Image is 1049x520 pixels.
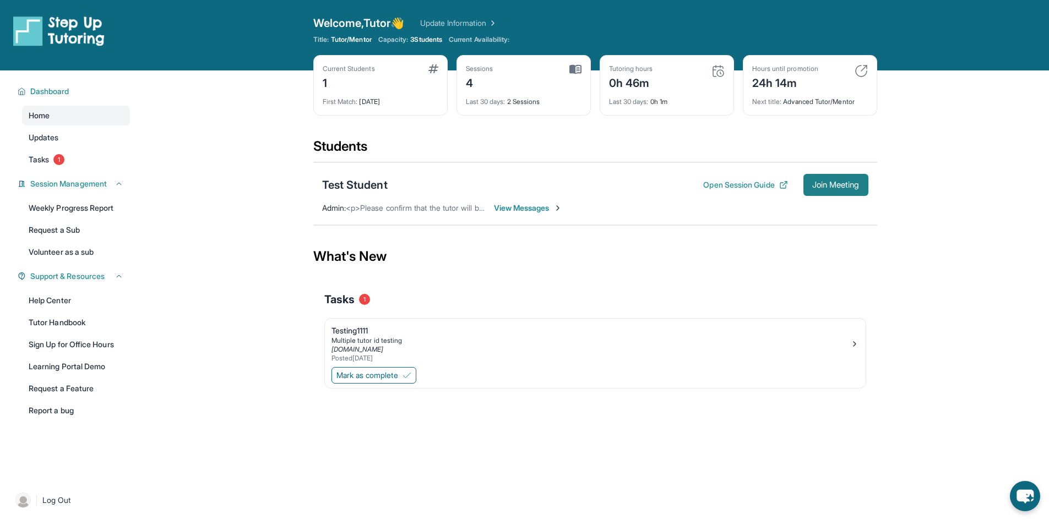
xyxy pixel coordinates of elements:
span: Tutor/Mentor [331,35,372,44]
a: Home [22,106,130,125]
span: Dashboard [30,86,69,97]
span: View Messages [494,202,563,214]
a: Request a Sub [22,220,130,240]
a: Request a Feature [22,379,130,398]
span: Title: [313,35,329,44]
a: Sign Up for Office Hours [22,335,130,354]
div: [DATE] [323,91,438,106]
span: 1 [359,294,370,305]
button: Join Meeting [803,174,868,196]
img: card [711,64,725,78]
img: card [855,64,868,78]
div: Posted [DATE] [331,354,850,363]
a: |Log Out [11,488,130,512]
a: Weekly Progress Report [22,198,130,218]
a: Testing1111Multiple tutor id testing[DOMAIN_NAME]Posted[DATE] [325,319,866,365]
div: Testing1111 [331,325,850,336]
span: Last 30 days : [609,97,649,106]
a: Tutor Handbook [22,313,130,332]
div: 0h 1m [609,91,725,106]
div: 4 [466,73,493,91]
div: Multiple tutor id testing [331,336,850,345]
a: Help Center [22,291,130,310]
button: Session Management [26,178,123,189]
span: Session Management [30,178,107,189]
button: Dashboard [26,86,123,97]
div: 24h 14m [752,73,818,91]
div: 0h 46m [609,73,653,91]
a: Volunteer as a sub [22,242,130,262]
img: logo [13,15,105,46]
span: 1 [53,154,64,165]
span: Tasks [29,154,49,165]
a: Report a bug [22,401,130,420]
div: Sessions [466,64,493,73]
div: Students [313,138,877,162]
img: user-img [15,492,31,508]
div: Hours until promotion [752,64,818,73]
span: | [35,494,38,507]
img: card [428,64,438,73]
div: 2 Sessions [466,91,581,106]
img: Chevron-Right [553,204,562,212]
button: Open Session Guide [703,179,787,190]
span: Capacity: [378,35,409,44]
img: Chevron Right [486,18,497,29]
a: Update Information [420,18,497,29]
span: Next title : [752,97,782,106]
a: Updates [22,128,130,147]
div: What's New [313,232,877,281]
a: Tasks1 [22,150,130,169]
div: Test Student [322,177,388,193]
span: Updates [29,132,59,143]
div: Current Students [323,64,375,73]
span: <p>Please confirm that the tutor will be able to attend your first assigned meeting time before j... [346,203,743,212]
div: 1 [323,73,375,91]
span: Current Availability: [449,35,509,44]
button: Support & Resources [26,271,123,282]
span: First Match : [323,97,358,106]
span: Join Meeting [812,182,860,188]
a: Learning Portal Demo [22,357,130,376]
button: chat-button [1010,481,1040,511]
span: Home [29,110,50,121]
span: Mark as complete [336,370,398,381]
span: Support & Resources [30,271,105,282]
span: Admin : [322,203,346,212]
span: Tasks [324,292,355,307]
span: 3 Students [410,35,442,44]
img: Mark as complete [403,371,411,380]
div: Advanced Tutor/Mentor [752,91,868,106]
span: Last 30 days : [466,97,506,106]
span: Welcome, Tutor 👋 [313,15,405,31]
button: Mark as complete [331,367,416,384]
span: Log Out [42,495,71,506]
img: card [569,64,581,74]
div: Tutoring hours [609,64,653,73]
a: [DOMAIN_NAME] [331,345,384,353]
